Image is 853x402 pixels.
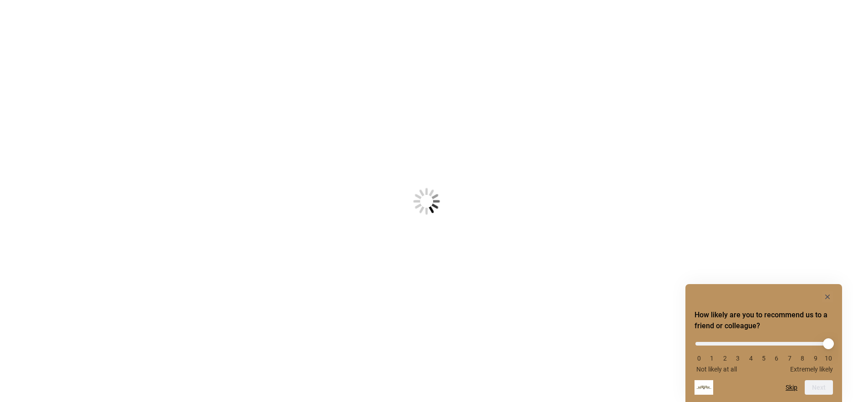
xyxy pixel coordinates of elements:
li: 8 [798,355,807,362]
button: Next question [805,380,833,395]
li: 10 [824,355,833,362]
button: Hide survey [822,291,833,302]
h2: How likely are you to recommend us to a friend or colleague? Select an option from 0 to 10, with ... [695,310,833,331]
img: Loading [368,143,485,260]
span: Not likely at all [696,366,737,373]
div: How likely are you to recommend us to a friend or colleague? Select an option from 0 to 10, with ... [695,335,833,373]
li: 7 [785,355,794,362]
div: How likely are you to recommend us to a friend or colleague? Select an option from 0 to 10, with ... [695,291,833,395]
li: 1 [707,355,716,362]
li: 2 [720,355,730,362]
li: 6 [772,355,781,362]
span: Extremely likely [790,366,833,373]
li: 3 [733,355,742,362]
li: 0 [695,355,704,362]
button: Skip [786,384,797,391]
li: 4 [746,355,756,362]
li: 5 [759,355,768,362]
li: 9 [811,355,820,362]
